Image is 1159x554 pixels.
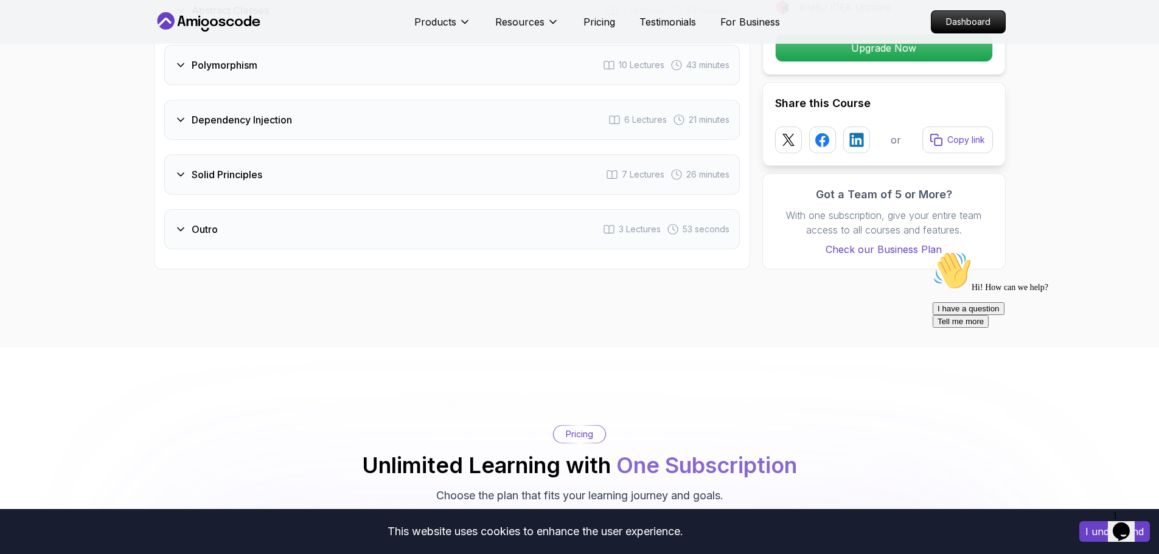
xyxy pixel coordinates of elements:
[5,5,44,44] img: :wave:
[686,59,729,71] span: 43 minutes
[931,11,1005,33] p: Dashboard
[619,223,661,235] span: 3 Lectures
[436,487,723,504] p: Choose the plan that fits your learning journey and goals.
[1108,505,1147,542] iframe: chat widget
[683,223,729,235] span: 53 seconds
[5,36,120,46] span: Hi! How can we help?
[639,15,696,29] a: Testimonials
[495,15,559,39] button: Resources
[776,35,992,61] p: Upgrade Now
[775,242,993,257] a: Check our Business Plan
[947,134,985,146] p: Copy link
[362,453,797,477] h2: Unlimited Learning with
[624,114,667,126] span: 6 Lectures
[1079,521,1150,542] button: Accept cookies
[616,452,797,479] span: One Subscription
[164,154,740,195] button: Solid Principles7 Lectures 26 minutes
[686,168,729,181] span: 26 minutes
[164,209,740,249] button: Outro3 Lectures 53 seconds
[5,69,61,81] button: Tell me more
[414,15,471,39] button: Products
[5,56,77,69] button: I have a question
[775,186,993,203] h3: Got a Team of 5 or More?
[192,113,292,127] h3: Dependency Injection
[622,168,664,181] span: 7 Lectures
[566,428,593,440] p: Pricing
[619,59,664,71] span: 10 Lectures
[775,34,993,62] button: Upgrade Now
[775,208,993,237] p: With one subscription, give your entire team access to all courses and features.
[583,15,615,29] a: Pricing
[689,114,729,126] span: 21 minutes
[192,222,218,237] h3: Outro
[5,5,224,81] div: 👋Hi! How can we help?I have a questionTell me more
[720,15,780,29] a: For Business
[928,246,1147,499] iframe: chat widget
[891,133,901,147] p: or
[922,126,993,153] button: Copy link
[495,15,545,29] p: Resources
[164,100,740,140] button: Dependency Injection6 Lectures 21 minutes
[931,10,1006,33] a: Dashboard
[775,95,993,112] h2: Share this Course
[9,518,1061,545] div: This website uses cookies to enhance the user experience.
[414,15,456,29] p: Products
[192,167,262,182] h3: Solid Principles
[192,58,257,72] h3: Polymorphism
[164,45,740,85] button: Polymorphism10 Lectures 43 minutes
